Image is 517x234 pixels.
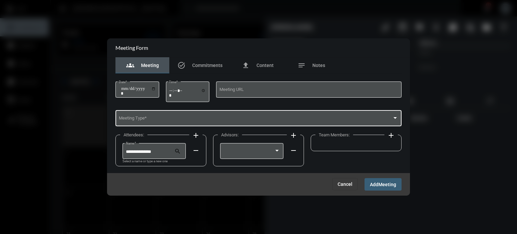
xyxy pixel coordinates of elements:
[177,61,185,69] mat-icon: task_alt
[256,63,274,68] span: Content
[174,148,182,156] mat-icon: search
[338,181,352,187] span: Cancel
[192,131,200,139] mat-icon: add
[378,182,396,187] span: Meeting
[115,44,148,51] h2: Meeting Form
[289,146,298,155] mat-icon: remove
[218,132,242,137] label: Advisors:
[298,61,306,69] mat-icon: notes
[192,146,200,155] mat-icon: remove
[192,63,222,68] span: Commitments
[312,63,325,68] span: Notes
[242,61,250,69] mat-icon: file_upload
[123,160,168,163] mat-hint: Select a name or type a new one
[370,182,378,187] span: Add
[315,132,353,137] label: Team Members:
[120,132,147,137] label: Attendees:
[332,178,358,190] button: Cancel
[141,63,159,68] span: Meeting
[365,178,402,191] button: AddMeeting
[126,61,134,69] mat-icon: groups
[387,131,395,139] mat-icon: add
[289,131,298,139] mat-icon: add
